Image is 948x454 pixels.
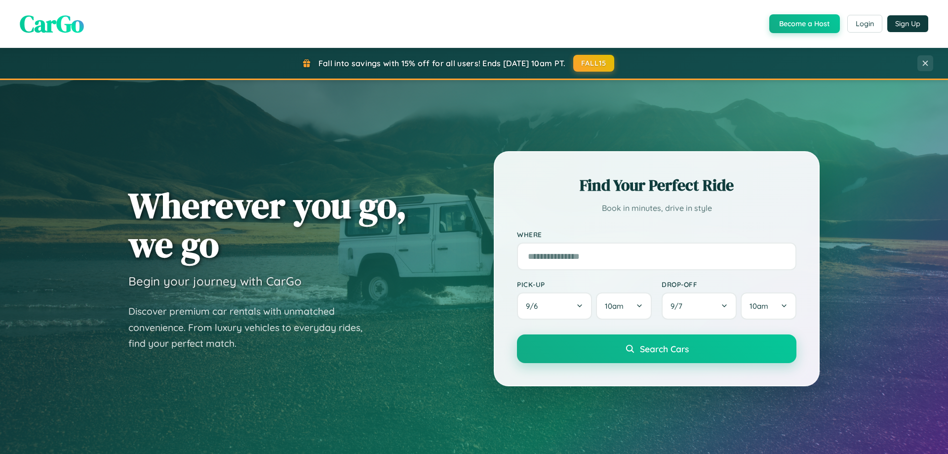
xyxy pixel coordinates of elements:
[750,301,768,311] span: 10am
[769,14,840,33] button: Become a Host
[526,301,543,311] span: 9 / 6
[318,58,566,68] span: Fall into savings with 15% off for all users! Ends [DATE] 10am PT.
[128,186,407,264] h1: Wherever you go, we go
[887,15,928,32] button: Sign Up
[20,7,84,40] span: CarGo
[662,280,796,289] label: Drop-off
[741,292,796,320] button: 10am
[640,343,689,354] span: Search Cars
[517,292,592,320] button: 9/6
[573,55,615,72] button: FALL15
[517,174,796,196] h2: Find Your Perfect Ride
[517,201,796,215] p: Book in minutes, drive in style
[847,15,882,33] button: Login
[128,274,302,289] h3: Begin your journey with CarGo
[517,230,796,239] label: Where
[128,303,375,352] p: Discover premium car rentals with unmatched convenience. From luxury vehicles to everyday rides, ...
[517,334,796,363] button: Search Cars
[605,301,624,311] span: 10am
[662,292,737,320] button: 9/7
[517,280,652,289] label: Pick-up
[596,292,652,320] button: 10am
[671,301,687,311] span: 9 / 7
